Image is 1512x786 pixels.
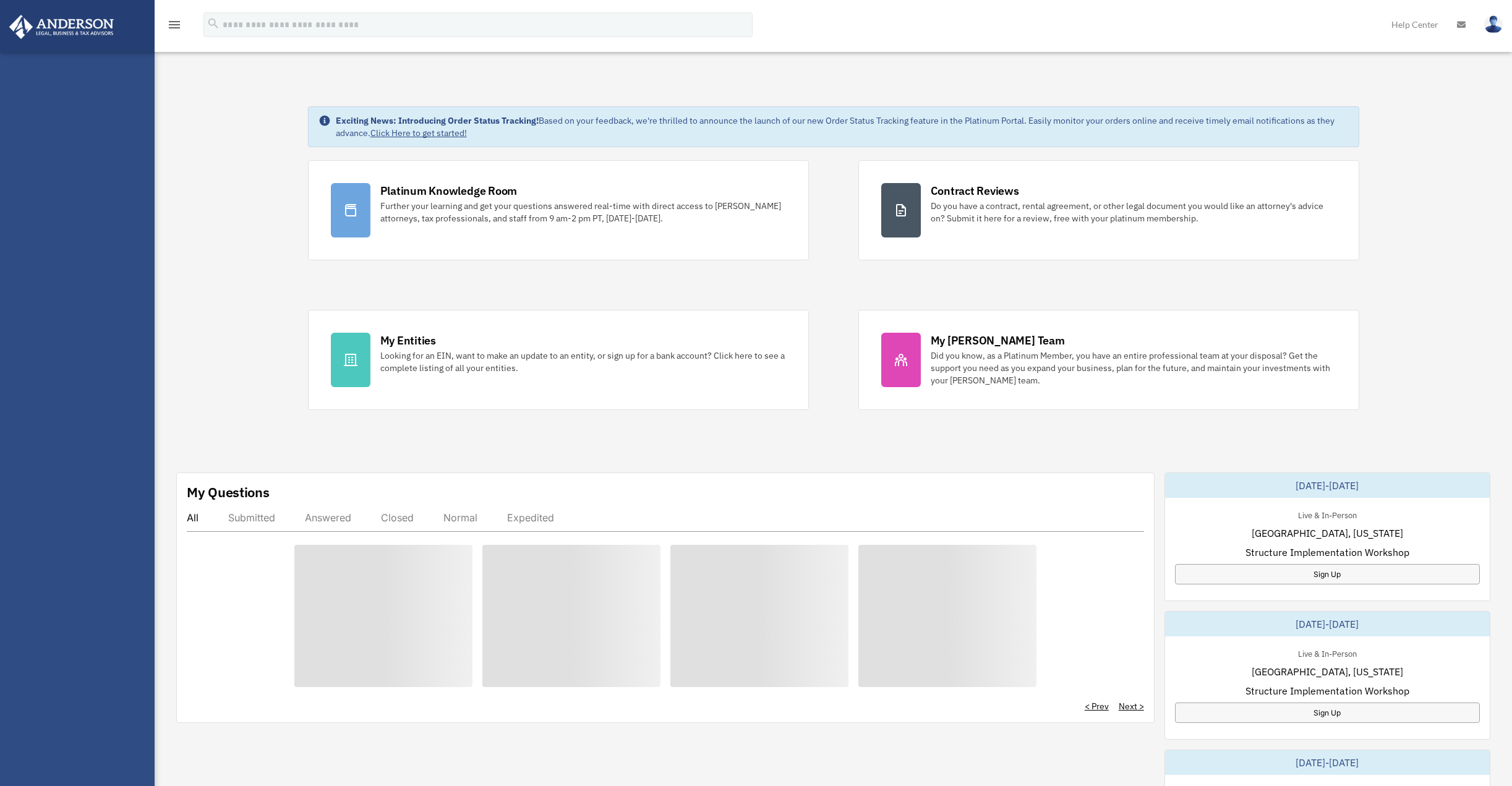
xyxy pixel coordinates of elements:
a: Platinum Knowledge Room Further your learning and get your questions answered real-time with dire... [308,160,809,260]
img: User Pic [1484,15,1503,33]
span: [GEOGRAPHIC_DATA], [US_STATE] [1252,526,1403,540]
div: Answered [305,511,351,524]
div: Expedited [507,511,554,524]
div: Normal [443,511,477,524]
a: Sign Up [1175,564,1480,584]
i: menu [167,17,182,32]
div: Submitted [228,511,275,524]
div: Contract Reviews [931,183,1019,199]
div: [DATE]-[DATE] [1165,473,1490,498]
div: Based on your feedback, we're thrilled to announce the launch of our new Order Status Tracking fe... [336,114,1349,139]
div: Live & In-Person [1288,646,1367,659]
a: Contract Reviews Do you have a contract, rental agreement, or other legal document you would like... [858,160,1359,260]
div: Do you have a contract, rental agreement, or other legal document you would like an attorney's ad... [931,200,1336,224]
strong: Exciting News: Introducing Order Status Tracking! [336,115,539,126]
div: Live & In-Person [1288,508,1367,521]
span: [GEOGRAPHIC_DATA], [US_STATE] [1252,664,1403,679]
a: menu [167,22,182,32]
div: Further your learning and get your questions answered real-time with direct access to [PERSON_NAM... [380,200,786,224]
div: [DATE]-[DATE] [1165,750,1490,775]
div: All [187,511,199,524]
div: My Entities [380,333,436,348]
a: My Entities Looking for an EIN, want to make an update to an entity, or sign up for a bank accoun... [308,310,809,410]
div: My Questions [187,483,270,502]
a: My [PERSON_NAME] Team Did you know, as a Platinum Member, you have an entire professional team at... [858,310,1359,410]
div: Closed [381,511,414,524]
i: search [207,17,220,30]
div: My [PERSON_NAME] Team [931,333,1065,348]
a: Sign Up [1175,703,1480,723]
img: Anderson Advisors Platinum Portal [6,15,117,39]
a: Click Here to get started! [370,127,467,139]
div: Platinum Knowledge Room [380,183,518,199]
div: Looking for an EIN, want to make an update to an entity, or sign up for a bank account? Click her... [380,349,786,374]
span: Structure Implementation Workshop [1245,545,1409,560]
div: Did you know, as a Platinum Member, you have an entire professional team at your disposal? Get th... [931,349,1336,387]
a: < Prev [1085,700,1109,712]
div: [DATE]-[DATE] [1165,612,1490,636]
span: Structure Implementation Workshop [1245,683,1409,698]
a: Next > [1119,700,1144,712]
